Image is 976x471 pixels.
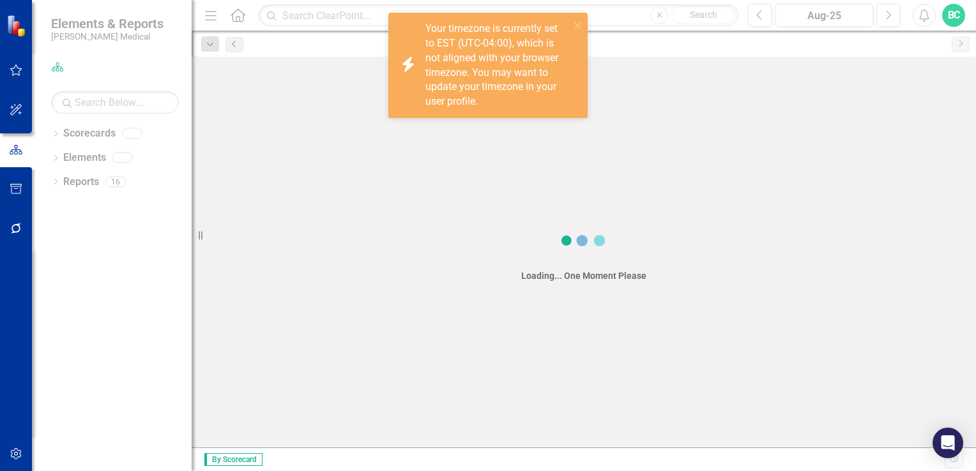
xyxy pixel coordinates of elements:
[51,16,164,31] span: Elements & Reports
[933,428,963,458] div: Open Intercom Messenger
[259,4,738,27] input: Search ClearPoint...
[6,15,29,37] img: ClearPoint Strategy
[63,126,116,141] a: Scorecards
[942,4,965,27] button: BC
[671,6,735,24] button: Search
[690,10,717,20] span: Search
[105,176,126,187] div: 16
[425,22,570,109] div: Your timezone is currently set to EST (UTC-04:00), which is not aligned with your browser timezon...
[775,4,873,27] button: Aug-25
[63,151,106,165] a: Elements
[521,269,646,282] div: Loading... One Moment Please
[63,175,99,190] a: Reports
[574,18,583,33] button: close
[51,91,179,114] input: Search Below...
[780,8,869,24] div: Aug-25
[204,453,263,466] span: By Scorecard
[51,31,164,41] small: [PERSON_NAME] Medical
